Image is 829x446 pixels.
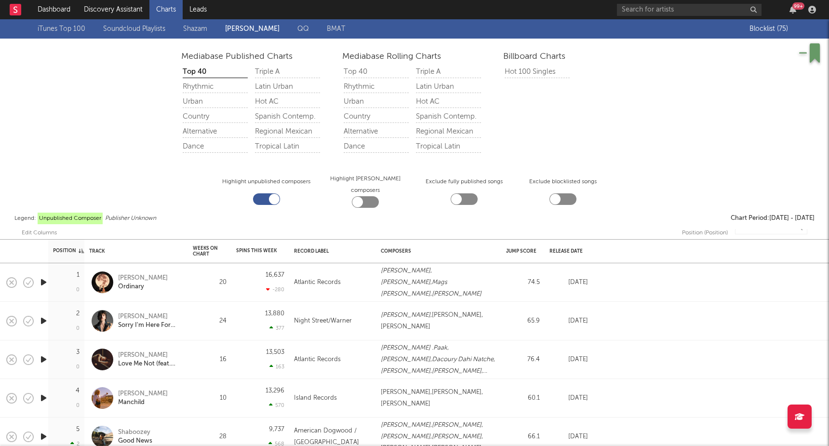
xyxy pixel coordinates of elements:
a: Love Me Not (feat. [PERSON_NAME][GEOGRAPHIC_DATA]) [118,360,185,368]
div: 10 [193,392,227,404]
div: 13,503 [266,349,284,355]
div: [DATE] [549,277,588,288]
a: Dance [342,139,414,154]
a: Tropical Latin [254,139,326,154]
div: 0 [76,365,80,370]
button: 99+ [789,6,796,14]
div: Chart Period: [DATE] - [DATE] [731,213,815,224]
div: 0 [76,326,80,331]
div: [PERSON_NAME] [118,274,168,283]
div: Dance [344,141,409,153]
a: Shaboozey [118,428,150,437]
a: Dance [181,139,254,154]
span: [PERSON_NAME] [381,399,430,408]
span: [PERSON_NAME] [432,420,481,430]
div: 9,737 [269,426,284,432]
div: Position [53,241,84,260]
div: Island Records [294,392,337,404]
div: 1 [77,272,80,278]
span: [PERSON_NAME] [381,366,430,376]
span: [PERSON_NAME] [432,311,481,320]
div: Urban [344,96,409,108]
span: Publisher Unknown [105,213,156,224]
div: Country [183,111,248,123]
div: Rhythmic [183,81,248,93]
div: Spins This Week [236,241,277,260]
span: [PERSON_NAME] [432,289,481,298]
span: [PERSON_NAME] .Paak [381,343,447,352]
span: [PERSON_NAME] [432,432,481,441]
div: 28 [193,431,227,443]
div: 2 [76,311,80,317]
a: Rhythmic [342,80,414,95]
span: Blocklist [749,26,791,32]
span: [PERSON_NAME] [381,311,430,320]
div: Atlantic Records [294,354,341,365]
a: Latin Urban [254,80,326,95]
a: Good News [118,437,152,446]
a: BMAT [327,23,345,35]
div: [DATE] [549,431,588,443]
a: Ordinary [118,283,144,291]
label: Exclude fully published songs [426,176,503,188]
div: Triple A [255,66,320,78]
a: Regional Mexican [414,124,487,139]
div: 16,637 [266,272,284,278]
a: QQ [297,23,309,35]
span: Mags [PERSON_NAME] [381,278,447,298]
div: Edit Columns [22,227,57,239]
div: Top 40 [183,66,248,78]
div: 0 [76,403,80,408]
div: Mediabase Rolling Charts [342,51,487,62]
div: Sorry I'm Here For Someone Else [118,321,181,330]
div: Top 40 [344,66,409,78]
a: Hot AC [414,95,487,109]
span: [PERSON_NAME] [432,366,481,376]
div: 163 [269,364,284,370]
a: Tropical Latin [414,139,487,154]
div: 0 [76,287,80,293]
span: [PERSON_NAME] [381,388,430,397]
a: Latin Urban [414,80,487,95]
div: Position (Position) [682,227,728,239]
a: [PERSON_NAME] [118,351,168,360]
div: Billboard Charts [503,51,648,62]
div: Alternative [344,126,409,138]
div: , , [381,310,496,333]
div: Rhythmic [344,81,409,93]
a: Hot AC [254,95,326,109]
div: 13,880 [265,311,284,317]
div: Spanish Contemp. [255,111,320,123]
div: Urban [183,96,248,108]
div: 3 [76,349,80,355]
a: Urban [342,95,414,109]
a: Manchild [118,398,145,407]
span: [PERSON_NAME] [381,432,430,441]
div: 4 [76,388,80,394]
a: Alternative [181,124,254,139]
div: [DATE] [549,315,588,327]
div: Hot AC [416,96,481,108]
a: Triple A [414,65,487,80]
div: Hot AC [255,96,320,108]
div: 74.5 [506,277,540,288]
span: ( 75 ) [777,23,791,35]
span: [PERSON_NAME] [381,420,430,430]
div: Track [89,241,105,261]
div: [DATE] [549,392,588,404]
div: Composers [376,240,501,263]
div: Regional Mexican [416,126,481,138]
div: Release Date [549,241,583,261]
div: Jump Score [506,241,536,261]
a: [PERSON_NAME] [118,312,168,321]
div: Triple A [416,66,481,78]
a: Regional Mexican [254,124,326,139]
div: 377 [269,325,284,331]
div: Edit Columns [22,215,57,243]
div: 65.9 [506,315,540,327]
div: Record Label [289,240,376,263]
span: [PERSON_NAME] [381,278,430,287]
